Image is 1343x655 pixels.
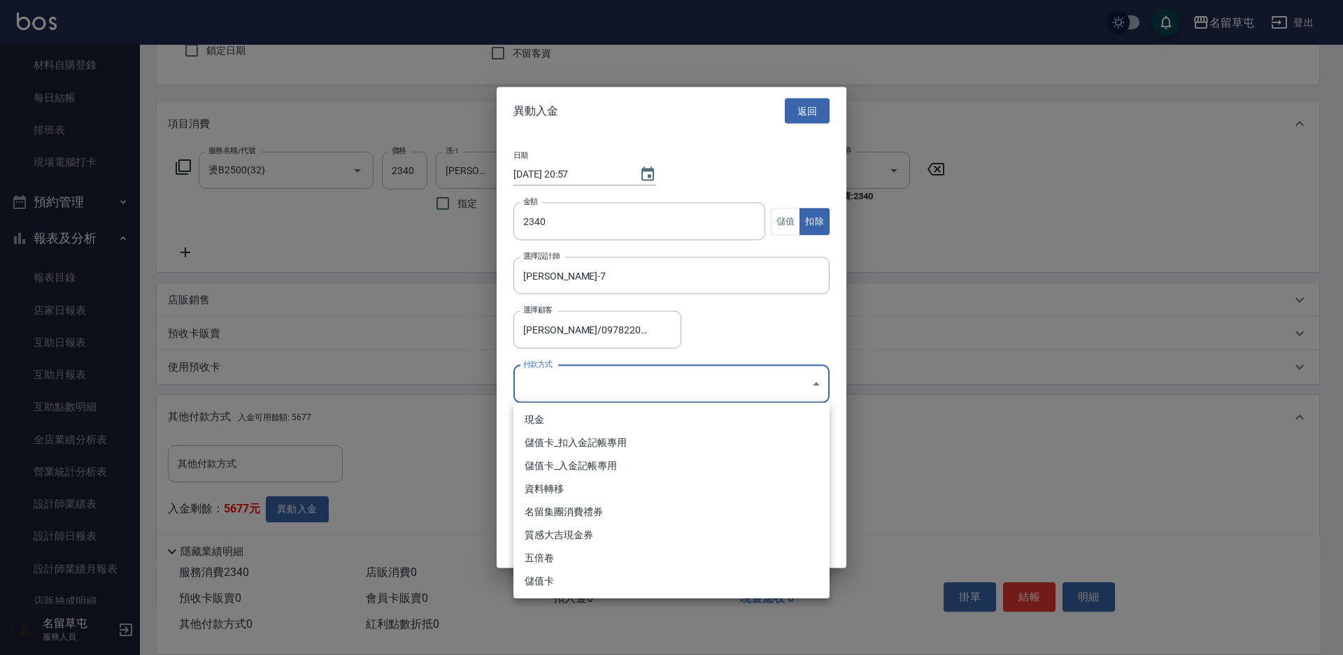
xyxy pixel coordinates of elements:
li: 儲值卡 [513,570,830,593]
li: 五倍卷 [513,547,830,570]
li: 現金 [513,408,830,431]
li: 名留集團消費禮券 [513,501,830,524]
li: 質感大吉現金券 [513,524,830,547]
li: 儲值卡_入金記帳專用 [513,454,830,477]
li: 資料轉移 [513,477,830,501]
li: 儲值卡_扣入金記帳專用 [513,431,830,454]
